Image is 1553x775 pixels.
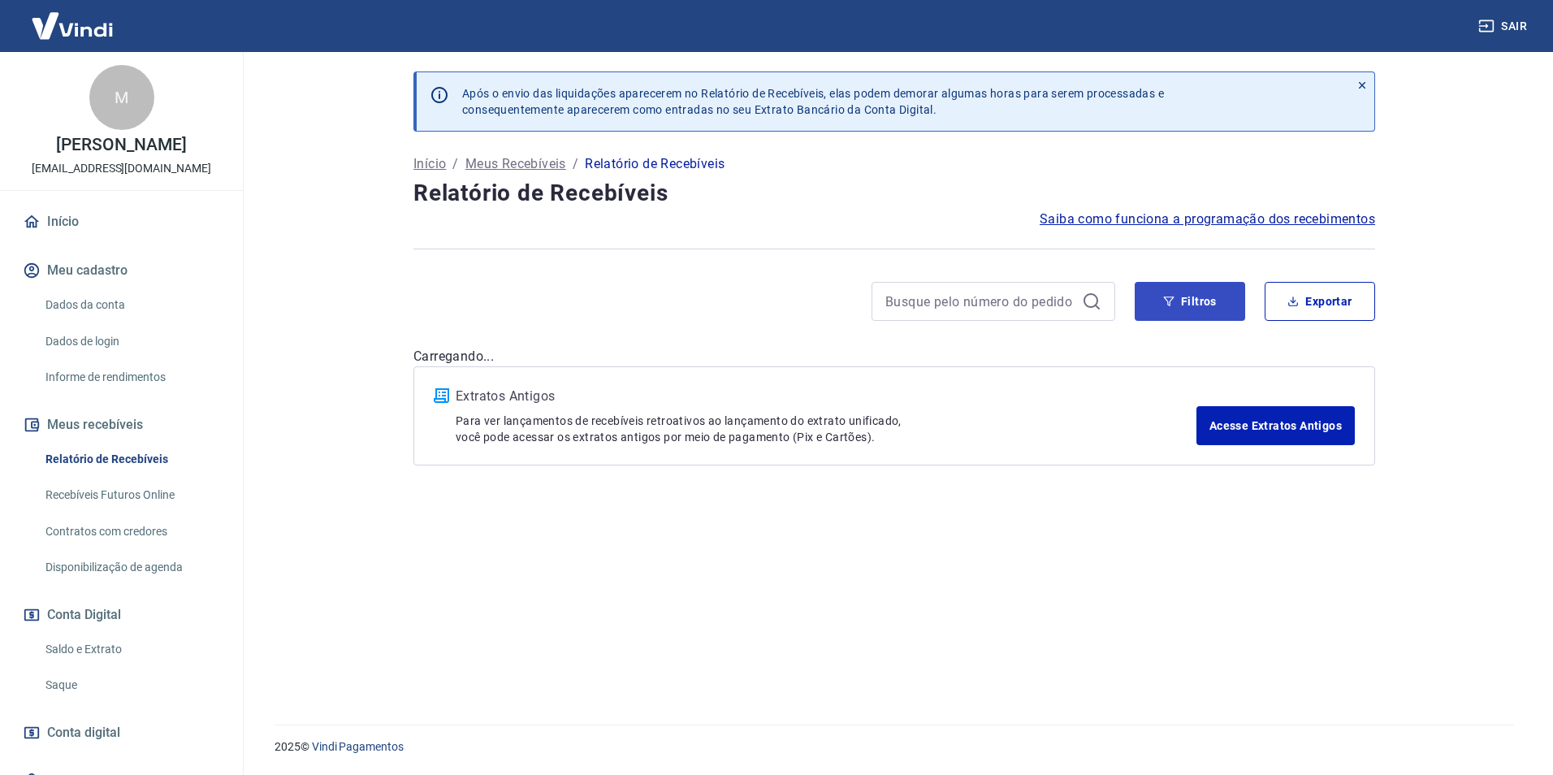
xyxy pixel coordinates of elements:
[39,288,223,322] a: Dados da conta
[413,154,446,174] a: Início
[413,347,1375,366] p: Carregando...
[1265,282,1375,321] button: Exportar
[39,515,223,548] a: Contratos com credores
[56,136,186,154] p: [PERSON_NAME]
[312,740,404,753] a: Vindi Pagamentos
[19,597,223,633] button: Conta Digital
[1135,282,1245,321] button: Filtros
[39,361,223,394] a: Informe de rendimentos
[19,1,125,50] img: Vindi
[19,253,223,288] button: Meu cadastro
[434,388,449,403] img: ícone
[585,154,725,174] p: Relatório de Recebíveis
[47,721,120,744] span: Conta digital
[1040,210,1375,229] a: Saiba como funciona a programação dos recebimentos
[39,633,223,666] a: Saldo e Extrato
[573,154,578,174] p: /
[1475,11,1534,41] button: Sair
[275,738,1514,756] p: 2025 ©
[1196,406,1355,445] a: Acesse Extratos Antigos
[39,325,223,358] a: Dados de login
[452,154,458,174] p: /
[462,85,1164,118] p: Após o envio das liquidações aparecerem no Relatório de Recebíveis, elas podem demorar algumas ho...
[19,204,223,240] a: Início
[39,551,223,584] a: Disponibilização de agenda
[465,154,566,174] a: Meus Recebíveis
[413,177,1375,210] h4: Relatório de Recebíveis
[89,65,154,130] div: M
[456,387,1196,406] p: Extratos Antigos
[19,715,223,751] a: Conta digital
[39,669,223,702] a: Saque
[39,478,223,512] a: Recebíveis Futuros Online
[32,160,211,177] p: [EMAIL_ADDRESS][DOMAIN_NAME]
[39,443,223,476] a: Relatório de Recebíveis
[19,407,223,443] button: Meus recebíveis
[456,413,1196,445] p: Para ver lançamentos de recebíveis retroativos ao lançamento do extrato unificado, você pode aces...
[885,289,1075,314] input: Busque pelo número do pedido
